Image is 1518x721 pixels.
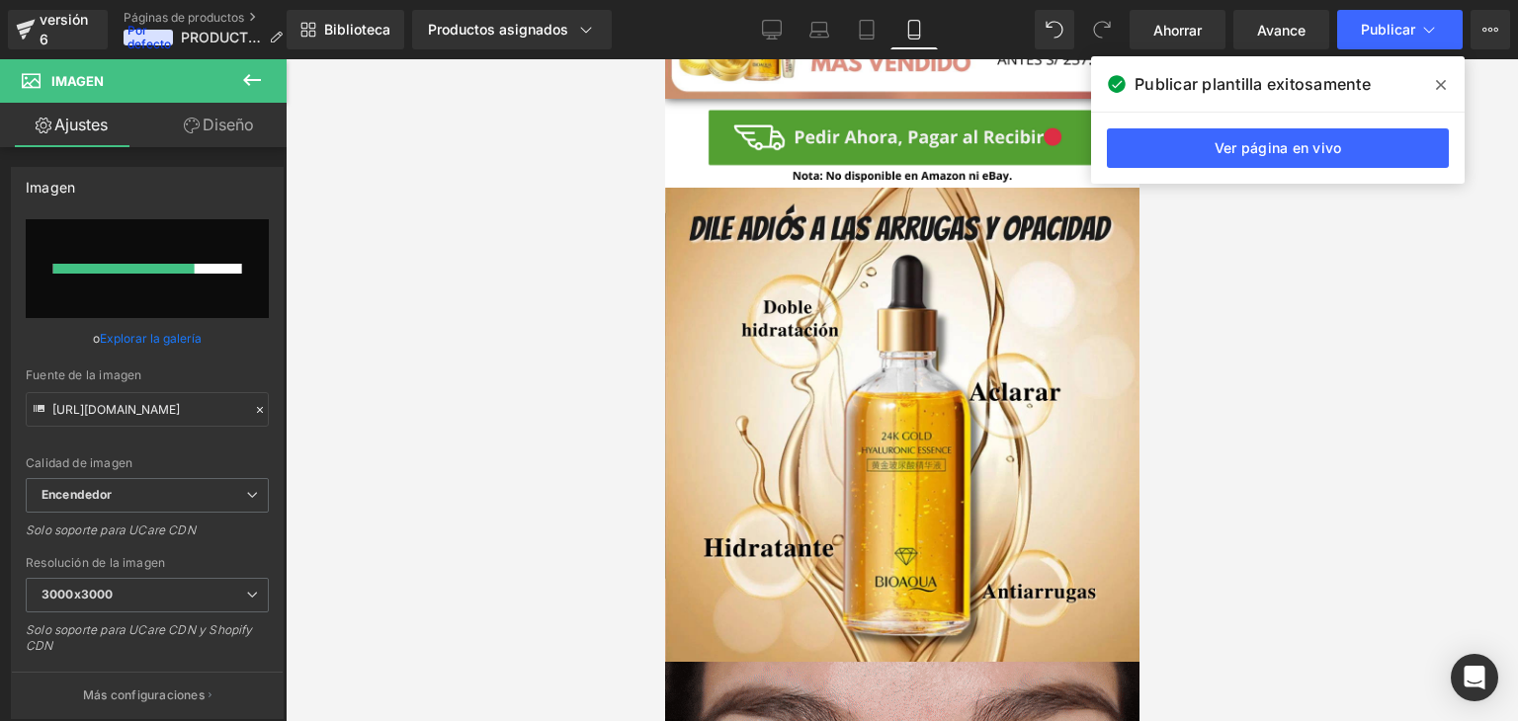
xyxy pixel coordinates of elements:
font: Por defecto [127,23,171,51]
font: Encendedor [42,487,112,502]
font: Fuente de la imagen [26,367,141,382]
button: Publicar [1337,10,1463,49]
font: Páginas de productos [124,10,244,25]
font: Ajustes [54,115,108,134]
font: Solo soporte para UCare CDN [26,522,196,537]
font: Publicar plantilla exitosamente [1135,74,1371,94]
button: Rehacer [1082,10,1122,49]
font: versión 6 [40,11,88,47]
font: Productos asignados [428,21,568,38]
input: Enlace [26,392,269,427]
font: Más configuraciones [83,687,205,702]
font: Imagen [26,179,75,196]
font: Diseño [203,115,254,134]
button: Deshacer [1035,10,1074,49]
a: versión 6 [8,10,108,49]
font: Solo soporte para UCare CDN y Shopify CDN [26,622,253,653]
font: Calidad de imagen [26,455,132,470]
a: Páginas de productos [124,10,298,26]
div: Abrir Intercom Messenger [1451,654,1498,701]
a: Diseño [147,103,291,147]
font: Ahorrar [1153,22,1202,39]
font: Ver página en vivo [1215,139,1342,156]
a: Ver página en vivo [1107,128,1449,168]
a: Tableta [843,10,890,49]
font: Imagen [51,73,104,89]
font: Explorar la galería [100,331,202,346]
font: o [93,331,100,346]
button: Más configuraciones [12,672,283,718]
font: Biblioteca [324,21,390,38]
a: Móvil [890,10,938,49]
a: De oficina [748,10,796,49]
button: Más [1471,10,1510,49]
font: Avance [1257,22,1306,39]
font: Resolución de la imagen [26,555,165,570]
a: Computadora portátil [796,10,843,49]
a: Avance [1233,10,1329,49]
a: Nueva Biblioteca [287,10,404,49]
font: 3000x3000 [42,587,113,601]
font: Publicar [1361,21,1415,38]
font: PRODUCTO 1 [181,29,269,45]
